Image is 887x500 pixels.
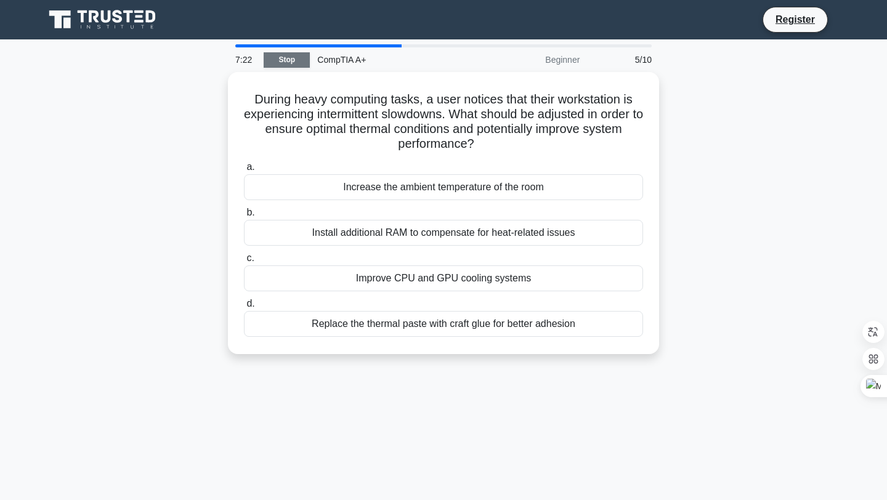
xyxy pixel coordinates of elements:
div: Beginner [479,47,587,72]
a: Stop [264,52,310,68]
span: b. [246,207,254,217]
div: Improve CPU and GPU cooling systems [244,265,643,291]
div: 5/10 [587,47,659,72]
div: 7:22 [228,47,264,72]
div: Increase the ambient temperature of the room [244,174,643,200]
h5: During heavy computing tasks, a user notices that their workstation is experiencing intermittent ... [243,92,644,152]
div: Install additional RAM to compensate for heat-related issues [244,220,643,246]
span: c. [246,252,254,263]
span: a. [246,161,254,172]
a: Register [768,12,822,27]
div: Replace the thermal paste with craft glue for better adhesion [244,311,643,337]
div: CompTIA A+ [310,47,479,72]
span: d. [246,298,254,308]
